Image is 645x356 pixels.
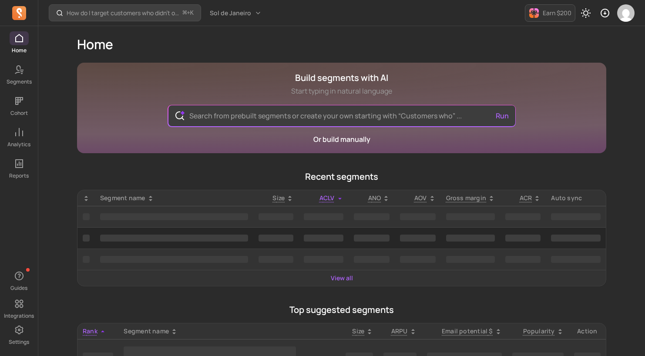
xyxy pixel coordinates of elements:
span: + [183,8,194,17]
button: How do I target customers who didn’t open or click a campaign?⌘+K [49,4,201,21]
span: ‌ [446,235,495,242]
span: ‌ [259,213,293,220]
span: ‌ [505,213,541,220]
p: Analytics [7,141,30,148]
div: Action [574,327,601,336]
a: Or build manually [313,134,370,144]
p: Settings [9,339,29,346]
p: Email potential $ [442,327,493,336]
p: Segments [7,78,32,85]
p: Earn $200 [543,9,571,17]
button: Guides [10,267,29,293]
span: ‌ [83,235,90,242]
span: ANO [368,194,381,202]
span: ‌ [354,256,390,263]
p: Popularity [523,327,555,336]
span: ‌ [304,213,343,220]
h1: Build segments with AI [291,72,392,84]
span: ‌ [354,235,390,242]
span: ‌ [551,213,601,220]
span: ‌ [551,235,601,242]
span: Sol de Janeiro [210,9,251,17]
span: ‌ [400,235,435,242]
span: ‌ [551,256,601,263]
span: ‌ [505,235,541,242]
span: ‌ [259,256,293,263]
p: ARPU [391,327,408,336]
span: Size [272,194,285,202]
p: Cohort [10,110,28,117]
span: Rank [83,327,97,335]
span: ‌ [100,235,248,242]
span: ‌ [505,256,541,263]
button: Run [492,107,512,124]
kbd: ⌘ [182,8,187,19]
h1: Home [77,37,606,52]
kbd: K [190,10,194,17]
div: Segment name [124,327,335,336]
span: Size [352,327,364,335]
span: ‌ [304,256,343,263]
p: Home [12,47,27,54]
p: Recent segments [77,171,606,183]
span: ‌ [100,256,248,263]
p: How do I target customers who didn’t open or click a campaign? [67,9,179,17]
p: Guides [10,285,27,292]
span: ‌ [100,213,248,220]
span: ‌ [83,256,90,263]
p: Reports [9,172,29,179]
p: Top suggested segments [77,304,606,316]
button: Sol de Janeiro [205,5,267,21]
span: ACLV [319,194,335,202]
span: ‌ [400,256,435,263]
input: Search from prebuilt segments or create your own starting with “Customers who” ... [182,105,501,126]
div: Auto sync [551,194,601,202]
p: Gross margin [446,194,487,202]
p: Integrations [4,312,34,319]
span: ‌ [83,213,90,220]
button: Toggle dark mode [577,4,595,22]
span: ‌ [354,213,390,220]
span: ‌ [446,256,495,263]
span: ‌ [400,213,435,220]
span: ‌ [446,213,495,220]
a: View all [331,274,353,282]
p: AOV [414,194,427,202]
div: Segment name [100,194,248,202]
img: avatar [617,4,635,22]
button: Earn $200 [525,4,575,22]
span: ‌ [304,235,343,242]
span: ‌ [259,235,293,242]
p: Start typing in natural language [291,86,392,96]
p: ACR [520,194,532,202]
